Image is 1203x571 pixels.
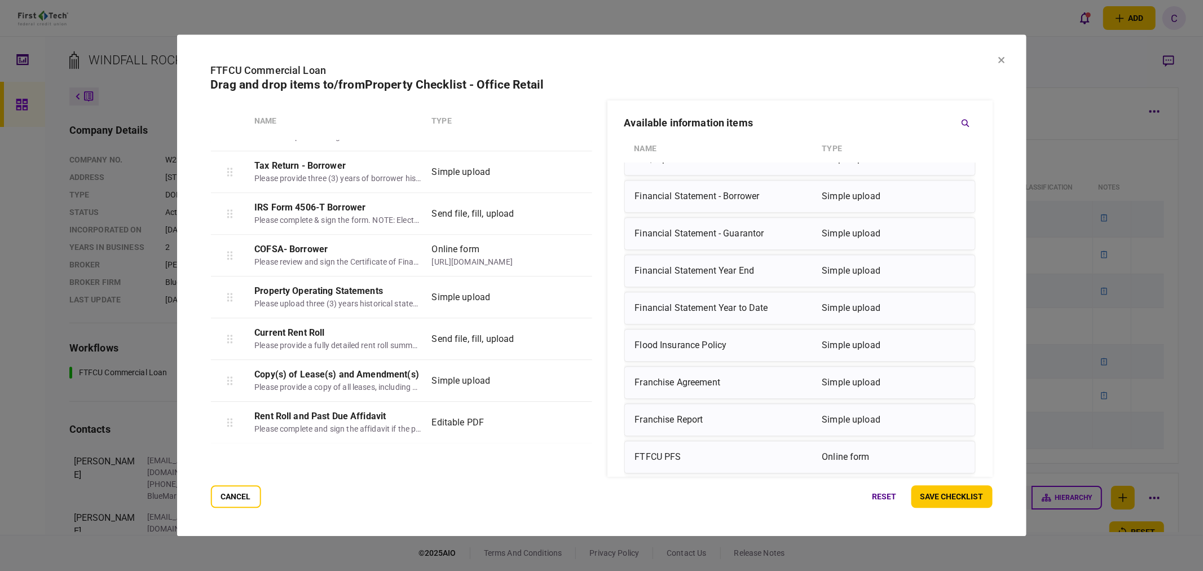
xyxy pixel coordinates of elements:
[635,222,817,245] div: Financial Statement - Guarantor
[863,486,906,508] button: reset
[431,207,546,221] div: Send file, fill, upload
[635,185,817,208] div: Financial Statement - Borrower
[254,381,421,393] div: Please provide a copy of all leases, including amendments.
[822,185,964,208] div: Simple upload
[635,260,817,282] div: Financial Statement Year End
[822,371,964,394] div: Simple upload
[431,256,546,268] div: [URL][DOMAIN_NAME]
[624,403,976,436] div: Franchise ReportSimple upload
[254,284,421,298] div: Property Operating Statements
[624,441,976,473] div: FTFCU PFSOnline form
[254,159,421,173] div: Tax Return - Borrower
[624,292,976,324] div: Financial Statement Year to DateSimple upload
[210,486,261,508] button: cancel
[822,222,964,245] div: Simple upload
[822,334,964,357] div: Simple upload
[254,423,421,435] div: Please complete and sign the affidavit if the property has more than one tenant.
[254,368,421,381] div: Copy(s) of Lease(s) and Amendment(s)
[254,298,421,310] div: Please upload three (3) years historical statements and Pro Forma.
[431,165,546,179] div: Simple upload
[431,243,546,256] div: Online form
[210,63,992,78] div: FTFCU Commercial Loan
[624,118,753,128] h3: available information items
[624,366,976,399] div: Franchise AgreementSimple upload
[254,173,421,185] div: Please provide three (3) years of borrower historical information, including all schedules and K-...
[254,410,421,423] div: Rent Roll and Past Due Affidavit
[822,446,964,468] div: Online form
[431,332,546,346] div: Send file, fill, upload
[635,446,817,468] div: FTFCU PFS
[624,329,976,362] div: Flood Insurance PolicySimple upload
[624,217,976,250] div: Financial Statement - GuarantorSimple upload
[431,416,546,429] div: Editable PDF
[431,374,546,388] div: Simple upload
[254,214,421,226] div: Please complete & sign the form. NOTE: Electronic signatures are not accepted.
[254,243,421,256] div: COFSA- Borrower
[635,371,817,394] div: Franchise Agreement
[254,326,421,340] div: Current Rent Roll
[822,139,965,158] div: Type
[431,115,546,127] div: Type
[822,409,964,431] div: Simple upload
[822,260,964,282] div: Simple upload
[210,78,992,92] h2: Drag and drop items to/from Property Checklist - Office Retail
[624,180,976,213] div: Financial Statement - BorrowerSimple upload
[254,340,421,352] div: Please provide a fully detailed rent roll summary.
[635,334,817,357] div: Flood Insurance Policy
[431,291,546,304] div: Simple upload
[635,409,817,431] div: Franchise Report
[254,115,426,127] div: Name
[254,201,421,214] div: IRS Form 4506-T Borrower
[635,297,817,319] div: Financial Statement Year to Date
[822,297,964,319] div: Simple upload
[911,486,993,508] button: save checklist
[254,256,421,268] div: Please review and sign the Certificate of Financial Statement Accuracy (COFSA). The form must be ...
[634,139,817,158] div: Name
[624,254,976,287] div: Financial Statement Year EndSimple upload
